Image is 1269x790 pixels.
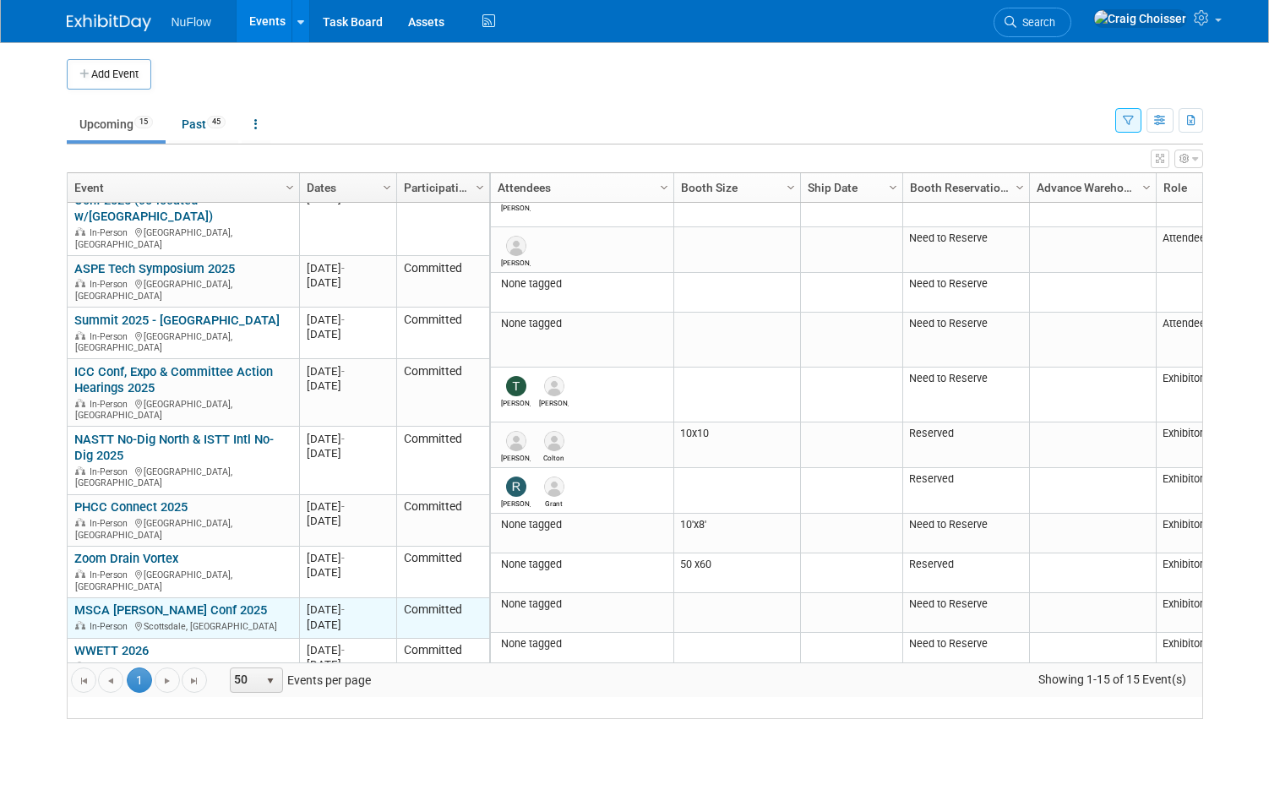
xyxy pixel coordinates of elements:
td: Reserved [902,553,1029,593]
a: Booth Reservation Status [910,173,1018,202]
div: Ryan Klachko [501,497,531,508]
td: Committed [396,598,489,639]
span: - [341,603,345,616]
div: [GEOGRAPHIC_DATA], [GEOGRAPHIC_DATA] [74,329,291,354]
div: [GEOGRAPHIC_DATA], [GEOGRAPHIC_DATA] [74,396,291,422]
span: Column Settings [784,181,798,194]
a: Column Settings [655,173,673,199]
button: Add Event [67,59,151,90]
a: Dates [307,173,385,202]
div: [DATE] [307,657,389,672]
div: Mike Douglass [501,451,531,462]
td: Exhibitor (only) [1156,514,1255,553]
img: Tom Bowman [506,376,526,396]
a: Column Settings [280,173,299,199]
td: Need to Reserve [902,368,1029,422]
span: 50 [231,668,259,692]
span: Column Settings [886,181,900,194]
img: In-Person Event [75,621,85,629]
div: [DATE] [307,514,389,528]
span: - [341,365,345,378]
td: Committed [396,172,489,256]
a: MSCA [PERSON_NAME] Conf 2025 [74,602,267,618]
div: [DATE] [307,499,389,514]
td: Need to Reserve [902,313,1029,368]
td: Committed [396,308,489,359]
span: Column Settings [283,181,297,194]
div: Scottsdale, [GEOGRAPHIC_DATA] [74,618,291,633]
img: ExhibitDay [67,14,151,31]
img: Colton McKeithen [544,431,564,451]
td: Attendee (only) [1156,227,1255,273]
img: In-Person Event [75,331,85,340]
span: 15 [134,116,153,128]
div: [DATE] [307,551,389,565]
img: Mike Douglass [506,431,526,451]
div: [DATE] [307,446,389,460]
td: Exhibitor (only) [1156,633,1255,673]
div: [DATE] [307,327,389,341]
div: [GEOGRAPHIC_DATA], [GEOGRAPHIC_DATA] [74,515,291,541]
div: [GEOGRAPHIC_DATA], [GEOGRAPHIC_DATA] [74,659,291,684]
a: ICC Conf, Expo & Committee Action Hearings 2025 [74,364,273,395]
div: Chris Cheek [501,256,531,267]
span: In-Person [90,399,133,410]
div: [DATE] [307,379,389,393]
div: [DATE] [307,275,389,290]
td: Reserved [902,422,1029,468]
img: Ryan Klachko [506,477,526,497]
a: Column Settings [1137,173,1156,199]
td: 10x10 [673,422,800,468]
a: Participation [404,173,478,202]
td: Need to Reserve [902,273,1029,313]
img: Grant Duxbury [544,477,564,497]
td: Attendee (only) [1156,313,1255,368]
a: Attendees [498,173,662,202]
div: [DATE] [307,602,389,617]
span: Search [1016,16,1055,29]
td: Committed [396,639,489,690]
td: Need to Reserve [902,633,1029,673]
span: - [341,313,345,326]
span: In-Person [90,227,133,238]
div: [GEOGRAPHIC_DATA], [GEOGRAPHIC_DATA] [74,225,291,250]
span: In-Person [90,466,133,477]
a: Summit 2025 - [GEOGRAPHIC_DATA] [74,313,280,328]
img: In-Person Event [75,569,85,578]
td: Need to Reserve [902,593,1029,633]
span: In-Person [90,518,133,529]
div: Evan Stark [539,396,569,407]
span: - [341,500,345,513]
a: NASTT No-Dig North & ISTT Intl No-Dig 2025 [74,432,274,463]
a: Go to the last page [182,667,207,693]
a: WWETT 2026 [74,643,149,658]
div: Chris Cheek [501,201,531,212]
span: - [341,644,345,657]
span: Events per page [208,667,388,693]
td: 50 x60 [673,553,800,593]
span: 1 [127,667,152,693]
span: - [341,433,345,445]
span: Showing 1-15 of 15 Event(s) [1022,667,1201,691]
td: 10'x8' [673,514,800,553]
a: Go to the next page [155,667,180,693]
img: Evan Stark [544,376,564,396]
span: 45 [207,116,226,128]
span: select [264,674,277,688]
a: Go to the first page [71,667,96,693]
a: Role [1163,173,1244,202]
img: Chris Cheek [506,236,526,256]
span: Column Settings [1140,181,1153,194]
a: Column Settings [884,173,902,199]
a: Column Settings [782,173,800,199]
div: Colton McKeithen [539,451,569,462]
span: Column Settings [380,181,394,194]
div: [DATE] [307,565,389,580]
img: In-Person Event [75,466,85,475]
div: None tagged [497,518,667,531]
a: ASPE Tech Symposium 2025 [74,261,235,276]
td: Exhibitor/Speaker/Sponsor [1156,468,1255,514]
a: Advance Warehouse Dates [1037,173,1145,202]
a: Event [74,173,288,202]
div: [GEOGRAPHIC_DATA], [GEOGRAPHIC_DATA] [74,464,291,489]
